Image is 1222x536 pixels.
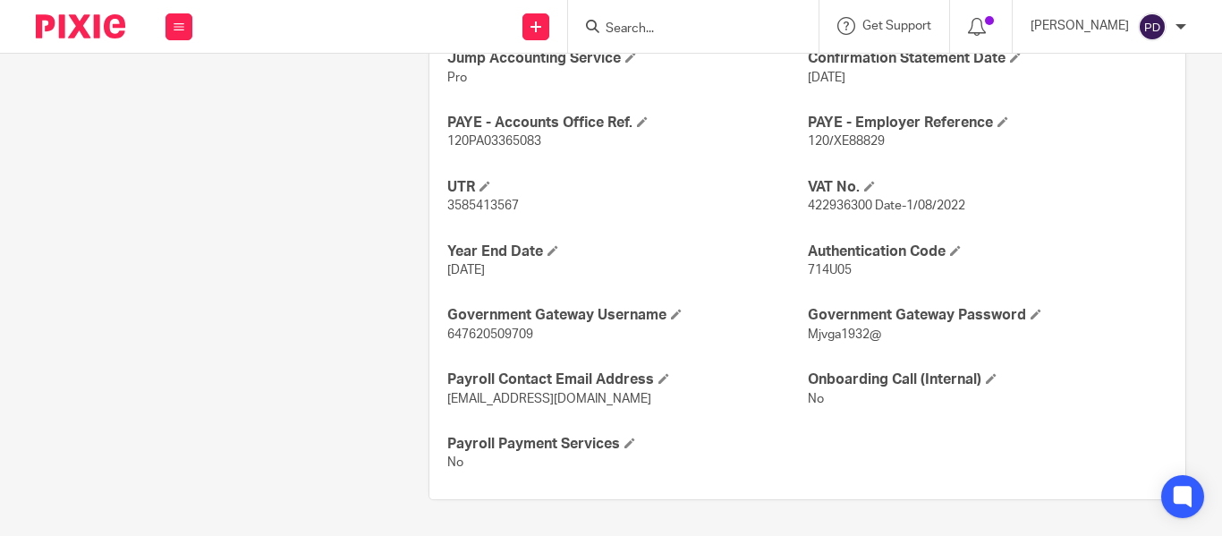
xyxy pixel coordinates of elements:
[447,200,519,212] span: 3585413567
[604,21,765,38] input: Search
[447,178,807,197] h4: UTR
[1031,17,1129,35] p: [PERSON_NAME]
[808,200,965,212] span: 422936300 Date-1/08/2022
[447,264,485,277] span: [DATE]
[808,393,824,405] span: No
[447,242,807,261] h4: Year End Date
[808,49,1167,68] h4: Confirmation Statement Date
[447,370,807,389] h4: Payroll Contact Email Address
[447,306,807,325] h4: Government Gateway Username
[447,72,467,84] span: Pro
[1138,13,1167,41] img: svg%3E
[808,135,885,148] span: 120/XE88829
[447,393,651,405] span: [EMAIL_ADDRESS][DOMAIN_NAME]
[447,114,807,132] h4: PAYE - Accounts Office Ref.
[808,370,1167,389] h4: Onboarding Call (Internal)
[808,114,1167,132] h4: PAYE - Employer Reference
[808,264,852,277] span: 714U05
[447,456,463,469] span: No
[447,328,533,341] span: 647620509709
[862,20,931,32] span: Get Support
[808,178,1167,197] h4: VAT No.
[808,242,1167,261] h4: Authentication Code
[447,135,541,148] span: 120PA03365083
[36,14,125,38] img: Pixie
[808,328,881,341] span: Mjvga1932@
[447,49,807,68] h4: Jump Accounting Service
[808,72,845,84] span: [DATE]
[447,435,807,454] h4: Payroll Payment Services
[808,306,1167,325] h4: Government Gateway Password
